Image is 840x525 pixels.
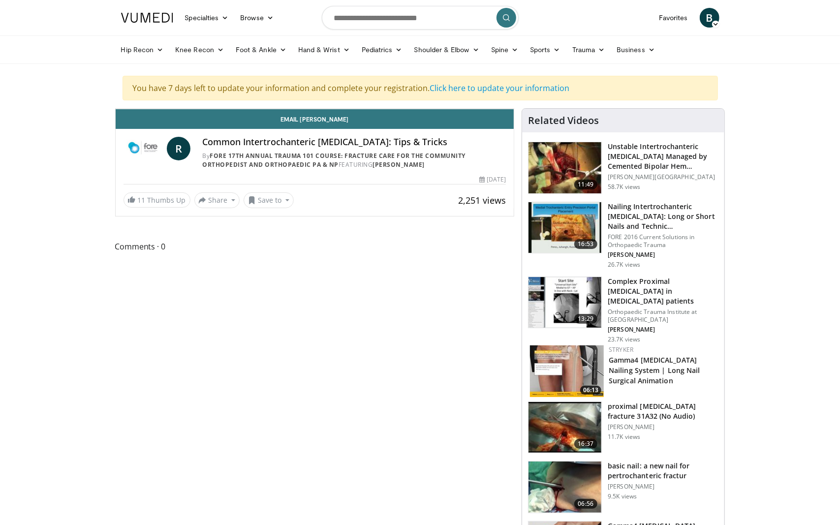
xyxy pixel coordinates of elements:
[608,493,637,500] p: 9.5K views
[529,462,601,513] img: 307294_0000_1.png.150x105_q85_crop-smart_upscale.jpg
[608,401,718,421] h3: proximal [MEDICAL_DATA] fracture 31A32 (No Audio)
[609,355,700,385] a: Gamma4 [MEDICAL_DATA] Nailing System | Long Nail Surgical Animation
[608,308,718,324] p: Orthopaedic Trauma Institute at [GEOGRAPHIC_DATA]
[234,8,280,28] a: Browse
[608,483,718,491] p: [PERSON_NAME]
[169,40,230,60] a: Knee Recon
[167,137,190,160] a: R
[609,345,633,354] a: Stryker
[138,195,146,205] span: 11
[124,192,190,208] a: 11 Thumbs Up
[194,192,240,208] button: Share
[608,251,718,259] p: [PERSON_NAME]
[430,83,570,93] a: Click here to update your information
[202,152,466,169] a: FORE 17th Annual Trauma 101 Course: Fracture Care for the Community Orthopedist and Orthopaedic P...
[202,152,506,169] div: By FEATURING
[292,40,356,60] a: Hand & Wrist
[524,40,566,60] a: Sports
[121,13,173,23] img: VuMedi Logo
[123,76,718,100] div: You have 7 days left to update your information and complete your registration.
[116,109,514,129] a: Email [PERSON_NAME]
[529,277,601,328] img: 32f9c0e8-c1c1-4c19-a84e-b8c2f56ee032.150x105_q85_crop-smart_upscale.jpg
[529,142,601,193] img: 1468547_3.png.150x105_q85_crop-smart_upscale.jpg
[611,40,661,60] a: Business
[608,261,640,269] p: 26.7K views
[528,202,718,269] a: 16:53 Nailing Intertrochanteric [MEDICAL_DATA]: Long or Short Nails and Technic… FORE 2016 Curren...
[408,40,485,60] a: Shoulder & Elbow
[179,8,235,28] a: Specialties
[202,137,506,148] h4: Common Intertrochanteric [MEDICAL_DATA]: Tips & Tricks
[574,314,598,324] span: 13:29
[373,160,425,169] a: [PERSON_NAME]
[608,433,640,441] p: 11.7K views
[608,326,718,334] p: [PERSON_NAME]
[528,115,599,126] h4: Related Videos
[700,8,719,28] a: B
[528,142,718,194] a: 11:49 Unstable Intertrochanteric [MEDICAL_DATA] Managed by Cemented Bipolar Hem… [PERSON_NAME][GE...
[529,402,601,453] img: psch_1.png.150x105_q85_crop-smart_upscale.jpg
[608,277,718,306] h3: Complex Proximal [MEDICAL_DATA] in [MEDICAL_DATA] patients
[322,6,519,30] input: Search topics, interventions
[608,202,718,231] h3: Nailing Intertrochanteric [MEDICAL_DATA]: Long or Short Nails and Technic…
[115,240,515,253] span: Comments 0
[653,8,694,28] a: Favorites
[115,40,170,60] a: Hip Recon
[529,202,601,253] img: 3d67d1bf-bbcf-4214-a5ee-979f525a16cd.150x105_q85_crop-smart_upscale.jpg
[574,239,598,249] span: 16:53
[479,175,506,184] div: [DATE]
[530,345,604,397] a: 06:13
[608,183,640,191] p: 58.7K views
[608,336,640,343] p: 23.7K views
[580,386,601,395] span: 06:13
[608,233,718,249] p: FORE 2016 Current Solutions in Orthopaedic Trauma
[608,173,718,181] p: [PERSON_NAME][GEOGRAPHIC_DATA]
[244,192,294,208] button: Save to
[230,40,292,60] a: Foot & Ankle
[528,401,718,454] a: 16:37 proximal [MEDICAL_DATA] fracture 31A32 (No Audio) [PERSON_NAME] 11.7K views
[608,142,718,171] h3: Unstable Intertrochanteric [MEDICAL_DATA] Managed by Cemented Bipolar Hem…
[458,194,506,206] span: 2,251 views
[566,40,611,60] a: Trauma
[485,40,524,60] a: Spine
[574,439,598,449] span: 16:37
[608,461,718,481] h3: basic nail: a new nail for pertrochanteric fractur
[574,499,598,509] span: 06:56
[528,461,718,513] a: 06:56 basic nail: a new nail for pertrochanteric fractur [PERSON_NAME] 9.5K views
[574,180,598,189] span: 11:49
[528,277,718,343] a: 13:29 Complex Proximal [MEDICAL_DATA] in [MEDICAL_DATA] patients Orthopaedic Trauma Institute at ...
[356,40,408,60] a: Pediatrics
[124,137,163,160] img: FORE 17th Annual Trauma 101 Course: Fracture Care for the Community Orthopedist and Orthopaedic P...
[530,345,604,397] img: 155d8d39-586d-417b-a344-3221a42b29c1.150x105_q85_crop-smart_upscale.jpg
[608,423,718,431] p: [PERSON_NAME]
